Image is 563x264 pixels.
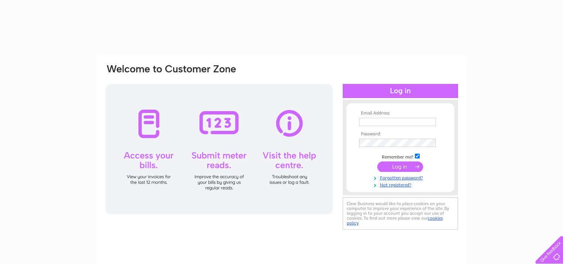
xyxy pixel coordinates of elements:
[343,197,458,230] div: Clear Business would like to place cookies on your computer to improve your experience of the sit...
[359,174,444,181] a: Forgotten password?
[357,132,444,137] th: Password:
[357,153,444,160] td: Remember me?
[377,161,423,172] input: Submit
[357,111,444,116] th: Email Address:
[347,216,443,226] a: cookies policy
[359,181,444,188] a: Not registered?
